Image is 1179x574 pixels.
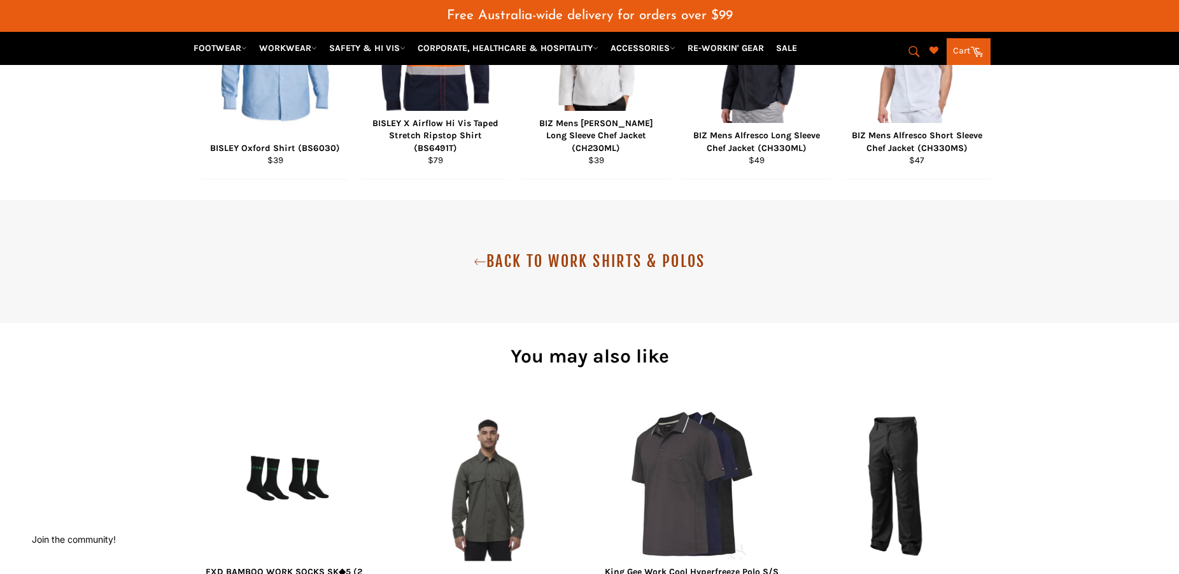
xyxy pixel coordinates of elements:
[627,411,756,561] img: Workin Gear King Gee Work Cool Hyperfreeze Polo S/S
[682,37,769,59] a: RE-WORKIN' GEAR
[691,129,822,154] div: BIZ Mens Alfresco Long Sleeve Chef Jacket (CH330ML)
[413,37,604,59] a: CORPORATE, HEALTHCARE & HOSPITALITY
[530,154,662,166] div: $39
[771,37,802,59] a: SALE
[188,343,991,370] h2: You may also like
[851,129,983,154] div: BIZ Mens Alfresco Short Sleeve Chef Jacket (CH330MS)
[209,154,341,166] div: $39
[370,117,502,154] div: BISLEY X Airflow Hi Vis Taped Stretch Ripstop Shirt (BS6491T)
[691,154,822,166] div: $49
[32,534,116,545] button: Join the community!
[851,154,983,166] div: $47
[324,37,411,59] a: SAFETY & HI VIS
[413,411,563,561] img: King Gee Workcool Vented Shirt (K14031) - Workin' Gear
[605,37,681,59] a: ACCESSORIES
[254,37,322,59] a: WORKWEAR
[832,411,959,561] img: KING GEE K13820 Workcool 2 Pant - Workin' Gear
[234,411,334,561] img: FXD BAMBOO WORK SOCKS SK◆5 (2 Pack) - Workin' Gear
[188,37,252,59] a: FOOTWEAR
[370,154,502,166] div: $79
[530,117,662,154] div: BIZ Mens [PERSON_NAME] Long Sleeve Chef Jacket (CH230ML)
[447,9,733,22] span: Free Australia-wide delivery for orders over $99
[13,251,1166,272] a: Back to WORK SHIRTS & POLOS
[947,38,991,65] a: Cart
[209,142,341,154] div: BISLEY Oxford Shirt (BS6030)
